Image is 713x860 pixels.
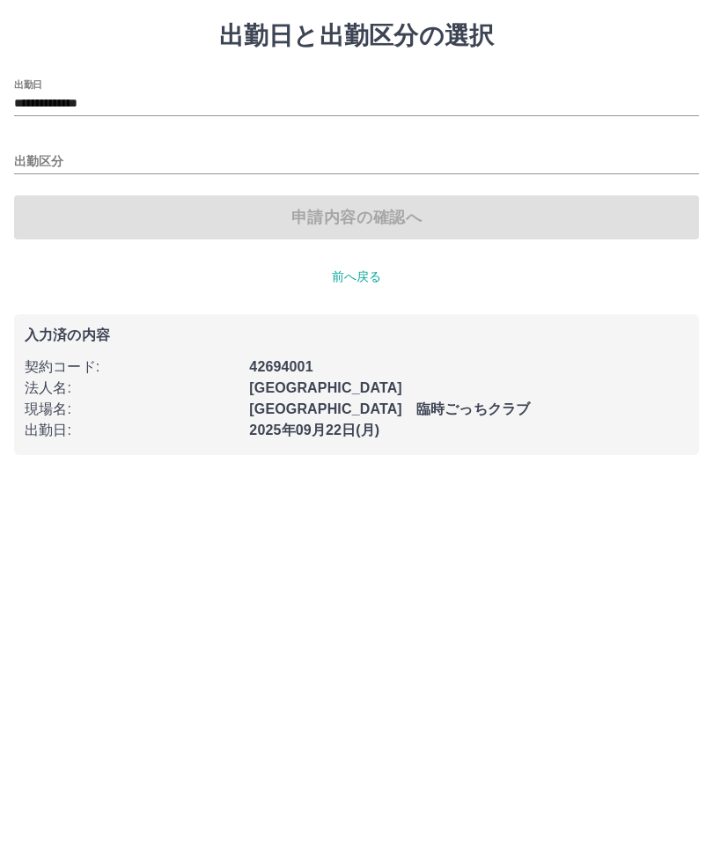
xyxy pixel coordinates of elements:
h1: 出勤日と出勤区分の選択 [14,21,699,51]
b: 2025年09月22日(月) [249,423,379,437]
p: 出勤日 : [25,420,239,441]
label: 出勤日 [14,77,42,91]
b: [GEOGRAPHIC_DATA] 臨時ごっちクラブ [249,401,530,416]
b: 42694001 [249,359,312,374]
p: 現場名 : [25,399,239,420]
b: [GEOGRAPHIC_DATA] [249,380,402,395]
p: 入力済の内容 [25,328,688,342]
p: 前へ戻る [14,268,699,286]
p: 法人名 : [25,378,239,399]
p: 契約コード : [25,356,239,378]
